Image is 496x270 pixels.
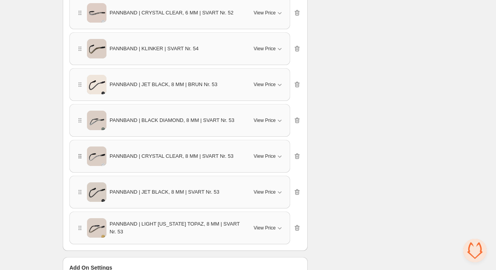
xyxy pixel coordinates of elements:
[110,9,234,17] span: PANNBAND | CRYSTAL CLEAR, 6 MM | SVART Nr. 52
[249,78,288,91] button: View Price
[87,180,106,205] img: PANNBAND | JET BLACK, 8 MM | SVART Nr. 53
[87,72,106,97] img: PANNBAND | JET BLACK, 8 MM | BRUN Nr. 53
[249,7,288,19] button: View Price
[110,152,234,160] span: PANNBAND | CRYSTAL CLEAR, 8 MM | SVART Nr. 53
[87,144,106,169] img: PANNBAND | CRYSTAL CLEAR, 8 MM | SVART Nr. 53
[254,189,276,195] span: View Price
[463,239,487,262] a: Öppna chatt
[254,117,276,124] span: View Price
[249,42,288,55] button: View Price
[249,150,288,162] button: View Price
[254,81,276,88] span: View Price
[249,222,288,234] button: View Price
[249,186,288,198] button: View Price
[87,108,106,133] img: PANNBAND | BLACK DIAMOND, 8 MM | SVART Nr. 53
[249,114,288,127] button: View Price
[110,116,234,124] span: PANNBAND | BLACK DIAMOND, 8 MM | SVART Nr. 53
[254,153,276,159] span: View Price
[254,225,276,231] span: View Price
[110,188,220,196] span: PANNBAND | JET BLACK, 8 MM | SVART Nr. 53
[87,216,106,240] img: PANNBAND | LIGHT COLORADO TOPAZ, 8 MM | SVART Nr. 53
[87,37,106,61] img: PANNBAND | KLINKER | SVART Nr. 54
[110,81,217,88] span: PANNBAND | JET BLACK, 8 MM | BRUN Nr. 53
[110,220,242,236] span: PANNBAND | LIGHT [US_STATE] TOPAZ, 8 MM | SVART Nr. 53
[110,45,198,53] span: PANNBAND | KLINKER | SVART Nr. 54
[254,46,276,52] span: View Price
[254,10,276,16] span: View Price
[87,1,106,25] img: PANNBAND | CRYSTAL CLEAR, 6 MM | SVART Nr. 52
